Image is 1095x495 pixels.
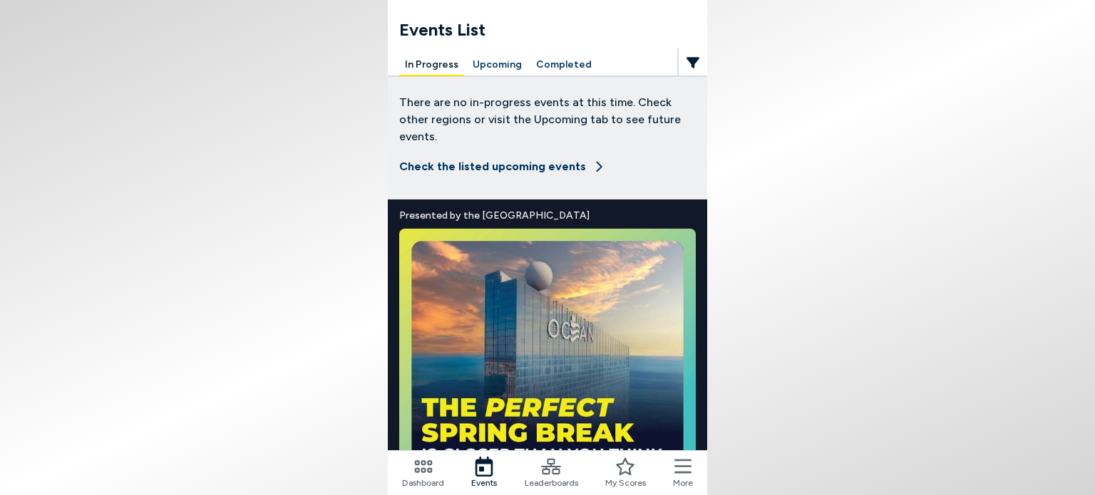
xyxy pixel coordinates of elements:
[471,457,497,489] a: Events
[388,54,707,76] div: Manage your account
[673,476,693,489] span: More
[605,457,646,489] a: My Scores
[530,54,597,76] button: Completed
[402,476,444,489] span: Dashboard
[399,94,696,145] p: There are no in-progress events at this time. Check other regions or visit the Upcoming tab to se...
[673,457,693,489] button: More
[399,151,606,182] button: Check the listed upcoming events
[399,17,707,43] h1: Events List
[399,208,696,223] span: Presented by the [GEOGRAPHIC_DATA]
[467,54,528,76] button: Upcoming
[525,457,578,489] a: Leaderboards
[525,476,578,489] span: Leaderboards
[402,457,444,489] a: Dashboard
[605,476,646,489] span: My Scores
[399,54,464,76] button: In Progress
[471,476,497,489] span: Events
